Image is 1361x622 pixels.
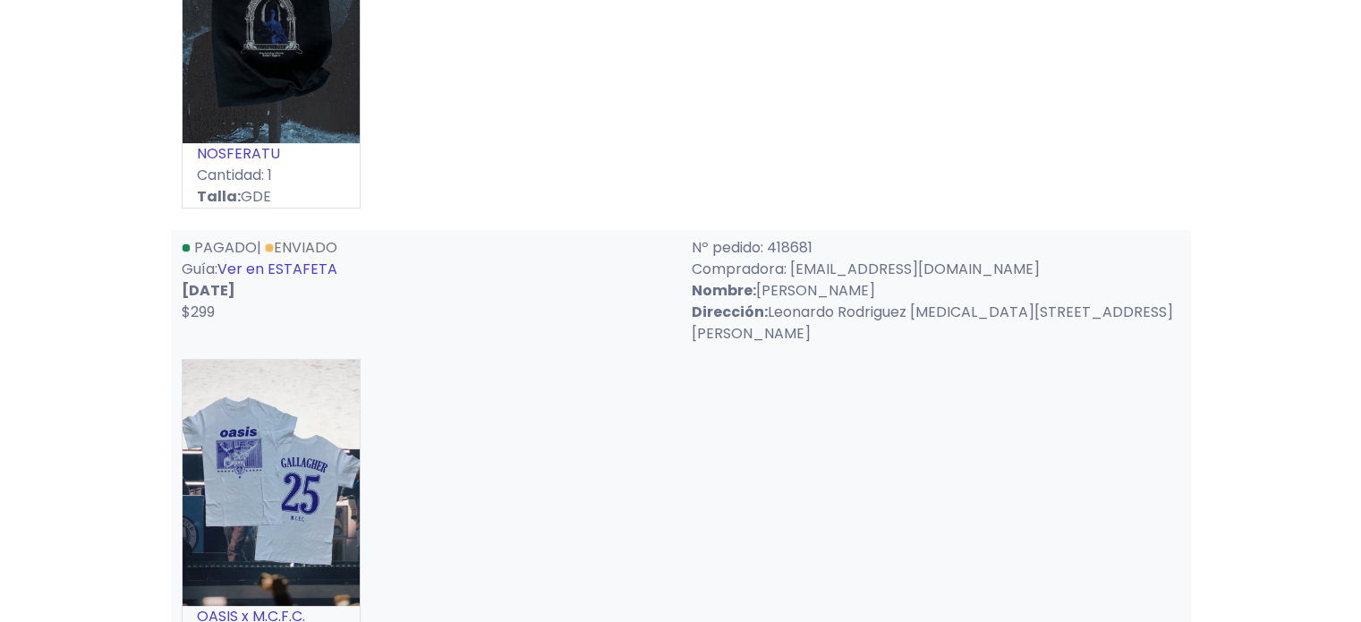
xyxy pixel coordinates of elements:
[171,237,681,345] div: | Guía:
[692,237,1180,259] p: Nº pedido: 418681
[183,360,360,606] img: small_1756406939317.jpeg
[194,237,257,258] span: Pagado
[692,280,756,301] strong: Nombre:
[265,237,337,258] a: Enviado
[183,186,360,208] p: GDE
[692,259,1180,280] p: Compradora: [EMAIL_ADDRESS][DOMAIN_NAME]
[182,302,215,322] span: $299
[182,280,670,302] p: [DATE]
[217,259,337,279] a: Ver en ESTAFETA
[197,186,241,207] strong: Talla:
[692,302,768,322] strong: Dirección:
[692,302,1180,345] p: Leonardo Rodriguez [MEDICAL_DATA][STREET_ADDRESS][PERSON_NAME]
[183,165,360,186] p: Cantidad: 1
[692,280,1180,302] p: [PERSON_NAME]
[197,143,280,164] a: NOSFERATU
